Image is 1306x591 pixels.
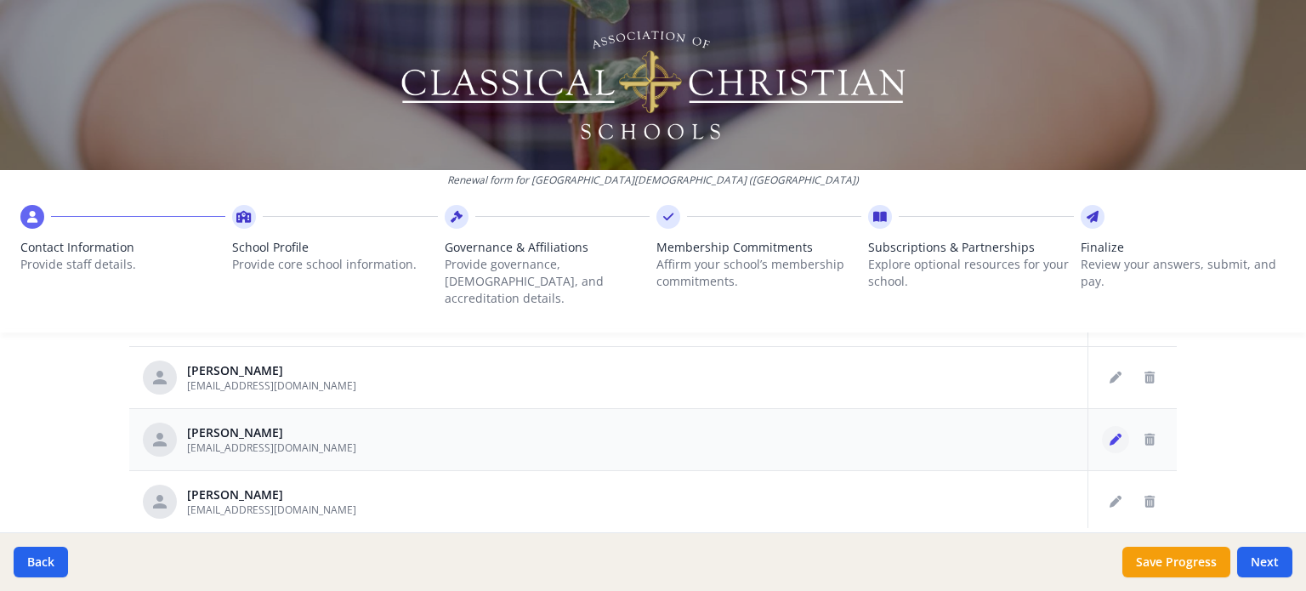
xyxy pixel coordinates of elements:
[1136,426,1163,453] button: Delete staff
[232,239,437,256] span: School Profile
[1102,488,1129,515] button: Edit staff
[187,424,356,441] div: [PERSON_NAME]
[1081,239,1286,256] span: Finalize
[445,256,650,307] p: Provide governance, [DEMOGRAPHIC_DATA], and accreditation details.
[187,362,356,379] div: [PERSON_NAME]
[14,547,68,577] button: Back
[1122,547,1230,577] button: Save Progress
[232,256,437,273] p: Provide core school information.
[868,239,1073,256] span: Subscriptions & Partnerships
[445,239,650,256] span: Governance & Affiliations
[1102,364,1129,391] button: Edit staff
[1102,426,1129,453] button: Edit staff
[187,486,356,503] div: [PERSON_NAME]
[1237,547,1292,577] button: Next
[399,26,908,145] img: Logo
[187,440,356,455] span: [EMAIL_ADDRESS][DOMAIN_NAME]
[187,503,356,517] span: [EMAIL_ADDRESS][DOMAIN_NAME]
[187,378,356,393] span: [EMAIL_ADDRESS][DOMAIN_NAME]
[656,239,861,256] span: Membership Commitments
[1081,256,1286,290] p: Review your answers, submit, and pay.
[20,256,225,273] p: Provide staff details.
[1136,364,1163,391] button: Delete staff
[868,256,1073,290] p: Explore optional resources for your school.
[1136,488,1163,515] button: Delete staff
[656,256,861,290] p: Affirm your school’s membership commitments.
[20,239,225,256] span: Contact Information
